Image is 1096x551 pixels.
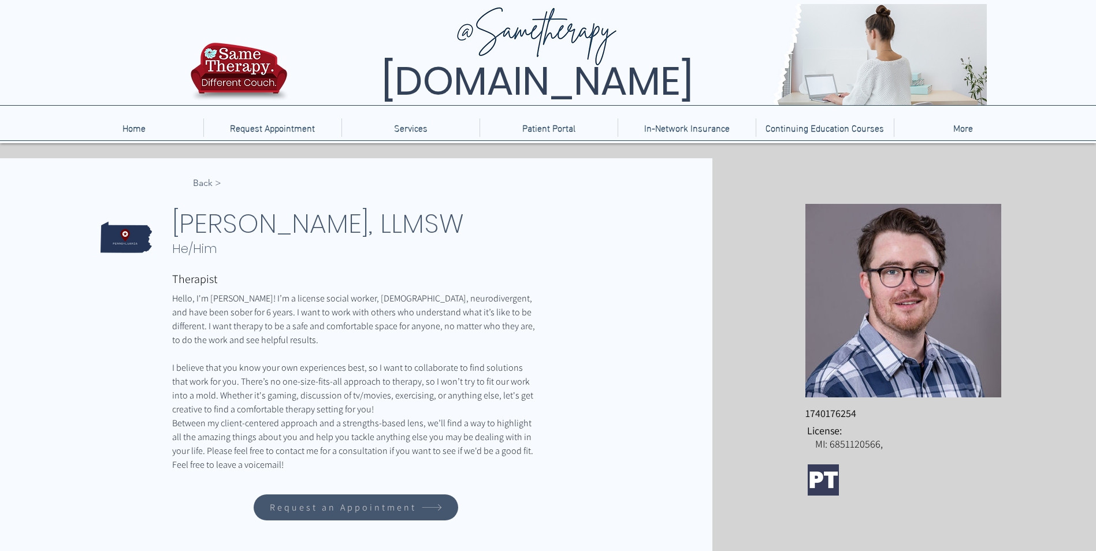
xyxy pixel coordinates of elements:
span: License: [807,424,842,437]
img: Facebook Link [886,464,917,496]
span: He/Him [172,240,217,258]
p: Patient Portal [517,118,581,137]
span: [DOMAIN_NAME] [381,54,693,109]
span: 1740176254 [805,407,856,420]
a: Patient Portal [480,118,618,137]
nav: Site [65,118,1032,137]
p: In-Network Insurance [638,118,735,137]
span: < Back [193,177,221,189]
div: Services [341,118,480,137]
span: Therapist [172,271,217,286]
span: Between my client-centered approach and a strengths-based lens, we’ll find a way to highlight all... [172,417,535,471]
a: Request an Appointment [254,494,458,520]
img: TBH.US [187,41,291,109]
p: MI: 6851120566, [815,437,1002,451]
a: In-Network Insurance [618,118,756,137]
img: Same Therapy, Different Couch. TelebehavioralHealth.US [290,4,987,105]
p: Home [117,118,151,137]
img: LinkedIn Link [846,464,878,496]
p: Request Appointment [224,118,321,137]
a: Continuing Education Courses [756,118,894,137]
span: Hello, I'm [PERSON_NAME]! I’m a license social worker, [DEMOGRAPHIC_DATA], neurodivergent, and ha... [172,292,537,346]
p: Continuing Education Courses [760,118,890,137]
img: Psychology Today Profile Link [808,464,839,496]
a: Home [65,118,203,137]
p: Services [388,118,433,137]
a: < Back [172,175,221,192]
a: Request Appointment [203,118,341,137]
span: I believe that you know your own experiences best, so I want to collaborate to find solutions tha... [172,362,535,415]
p: More [948,118,979,137]
span: [PERSON_NAME], LLMSW [172,205,464,242]
span: Request an Appointment [270,501,417,513]
img: Patrick Meehan, LLMSW [805,204,1001,397]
